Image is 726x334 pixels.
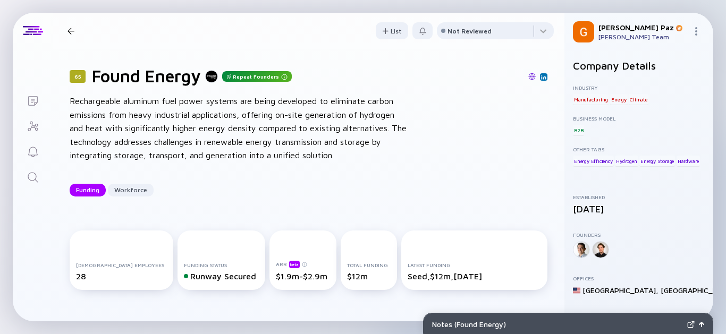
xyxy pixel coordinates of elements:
[347,271,391,281] div: $12m
[376,22,408,39] button: List
[70,70,86,83] div: 65
[573,232,705,238] div: Founders
[573,59,705,72] h2: Company Details
[573,156,614,166] div: Energy Efficiency
[699,322,704,327] img: Open Notes
[70,182,106,198] div: Funding
[573,94,609,105] div: Manufacturing
[573,275,705,281] div: Offices
[13,113,53,138] a: Investor Map
[184,271,259,281] div: Runway Secured
[184,262,259,268] div: Funding Status
[573,203,705,215] div: [DATE]
[610,94,628,105] div: Energy
[573,21,594,42] img: Gil Profile Picture
[639,156,675,166] div: Energy Storage
[408,271,541,281] div: Seed, $12m, [DATE]
[541,74,546,80] img: Found Energy Linkedin Page
[629,94,648,105] div: Climate
[692,27,700,36] img: Menu
[677,156,700,166] div: Hardware
[448,27,492,35] div: Not Reviewed
[573,194,705,200] div: Established
[615,156,638,166] div: Hydrogen
[222,71,292,82] div: Repeat Founders
[108,182,154,198] div: Workforce
[573,146,705,152] div: Other Tags
[13,138,53,164] a: Reminders
[528,73,536,80] img: Found Energy Website
[573,287,580,294] img: United States Flag
[76,271,167,281] div: 28
[432,320,683,329] div: Notes ( Found Energy )
[573,84,705,91] div: Industry
[687,321,695,328] img: Expand Notes
[276,260,330,268] div: ARR
[13,164,53,189] a: Search
[598,23,688,32] div: [PERSON_NAME] Paz
[70,184,106,196] button: Funding
[92,66,201,86] h1: Found Energy
[70,95,410,162] div: Rechargeable aluminum fuel power systems are being developed to eliminate carbon emissions from h...
[583,286,659,295] div: [GEOGRAPHIC_DATA] ,
[289,261,300,268] div: beta
[598,33,688,41] div: [PERSON_NAME] Team
[408,262,541,268] div: Latest Funding
[76,262,167,268] div: [DEMOGRAPHIC_DATA] Employees
[573,125,584,135] div: B2B
[347,262,391,268] div: Total Funding
[276,271,330,281] div: $1.9m-$2.9m
[13,87,53,113] a: Lists
[108,184,154,196] button: Workforce
[573,115,705,122] div: Business Model
[376,23,408,39] div: List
